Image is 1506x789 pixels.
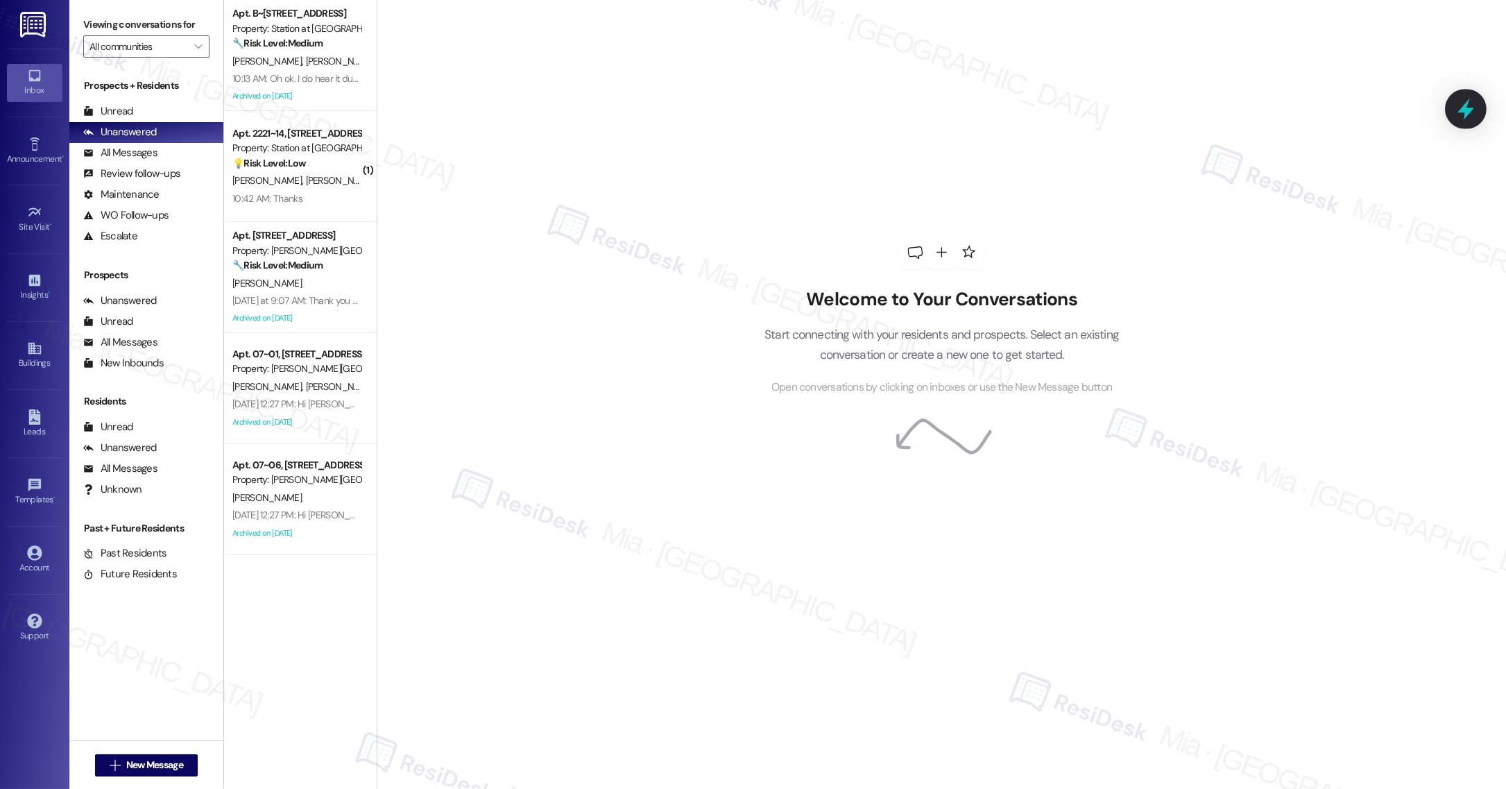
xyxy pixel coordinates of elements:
a: Inbox [7,64,62,101]
div: 10:13 AM: Oh ok. I do hear it during the day. Its ok I was just confused [232,72,505,85]
div: Apt. [STREET_ADDRESS] [232,228,361,243]
p: Start connecting with your residents and prospects. Select an existing conversation or create a n... [744,325,1140,364]
div: [DATE] 12:27 PM: Hi [PERSON_NAME], how are you? This is a friendly reminder that your rent is due... [232,509,807,521]
div: 10:42 AM: Thanks [232,192,302,205]
div: Unanswered [83,294,157,308]
div: Unanswered [83,441,157,455]
span: New Message [126,758,183,772]
a: Leads [7,405,62,443]
div: Apt. 07~06, [STREET_ADDRESS][PERSON_NAME] [232,458,361,473]
a: Templates • [7,473,62,511]
h2: Welcome to Your Conversations [744,289,1140,311]
i:  [110,760,120,771]
a: Buildings [7,337,62,374]
div: Unread [83,420,133,434]
div: Unread [83,314,133,329]
span: [PERSON_NAME] [306,380,375,393]
span: [PERSON_NAME] [232,174,306,187]
span: • [50,220,52,230]
strong: 🔧 Risk Level: Medium [232,37,323,49]
i:  [194,41,202,52]
span: [PERSON_NAME] [306,174,375,187]
div: Apt. 2221~14, [STREET_ADDRESS] [232,126,361,141]
div: Property: Station at [GEOGRAPHIC_DATA][PERSON_NAME] [232,141,361,155]
div: Prospects [69,268,223,282]
div: WO Follow-ups [83,208,169,223]
div: Escalate [83,229,137,244]
strong: 🔧 Risk Level: Medium [232,259,323,271]
div: Archived on [DATE] [231,414,362,431]
div: Apt. 07~01, [STREET_ADDRESS][PERSON_NAME] [232,347,361,362]
div: [DATE] 12:27 PM: Hi [PERSON_NAME] and [PERSON_NAME], how are you? This is a friendly reminder tha... [232,398,898,410]
div: Archived on [DATE] [231,525,362,542]
input: All communities [89,35,187,58]
span: • [48,288,50,298]
div: Prospects + Residents [69,78,223,93]
div: [DATE] at 9:07 AM: Thank you for your message. Our offices are currently closed, but we will cont... [232,294,1084,307]
div: Property: [PERSON_NAME][GEOGRAPHIC_DATA] Townhomes [232,473,361,487]
a: Account [7,541,62,579]
div: All Messages [83,335,157,350]
div: Property: [PERSON_NAME][GEOGRAPHIC_DATA] Townhomes [232,362,361,376]
a: Insights • [7,269,62,306]
div: Past + Future Residents [69,521,223,536]
div: Unread [83,104,133,119]
span: • [62,152,64,162]
button: New Message [95,754,198,777]
span: Open conversations by clicking on inboxes or use the New Message button [771,379,1112,396]
div: New Inbounds [83,356,164,371]
a: Site Visit • [7,201,62,238]
span: [PERSON_NAME] [306,55,375,67]
span: [PERSON_NAME] [232,380,306,393]
span: [PERSON_NAME] [232,277,302,289]
strong: 💡 Risk Level: Low [232,157,306,169]
span: [PERSON_NAME] [232,491,302,504]
span: • [53,493,55,502]
span: [PERSON_NAME] [232,55,306,67]
div: Maintenance [83,187,160,202]
div: All Messages [83,146,157,160]
div: All Messages [83,461,157,476]
img: ResiDesk Logo [20,12,49,37]
label: Viewing conversations for [83,14,209,35]
div: Apt. B~[STREET_ADDRESS] [232,6,361,21]
div: Unanswered [83,125,157,139]
div: Past Residents [83,546,167,561]
div: Property: [PERSON_NAME][GEOGRAPHIC_DATA] [232,244,361,258]
div: Residents [69,394,223,409]
div: Archived on [DATE] [231,87,362,105]
div: Review follow-ups [83,167,180,181]
div: Property: Station at [GEOGRAPHIC_DATA][PERSON_NAME] [232,22,361,36]
div: Future Residents [83,567,177,582]
div: Archived on [DATE] [231,309,362,327]
a: Support [7,609,62,647]
div: Unknown [83,482,142,497]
